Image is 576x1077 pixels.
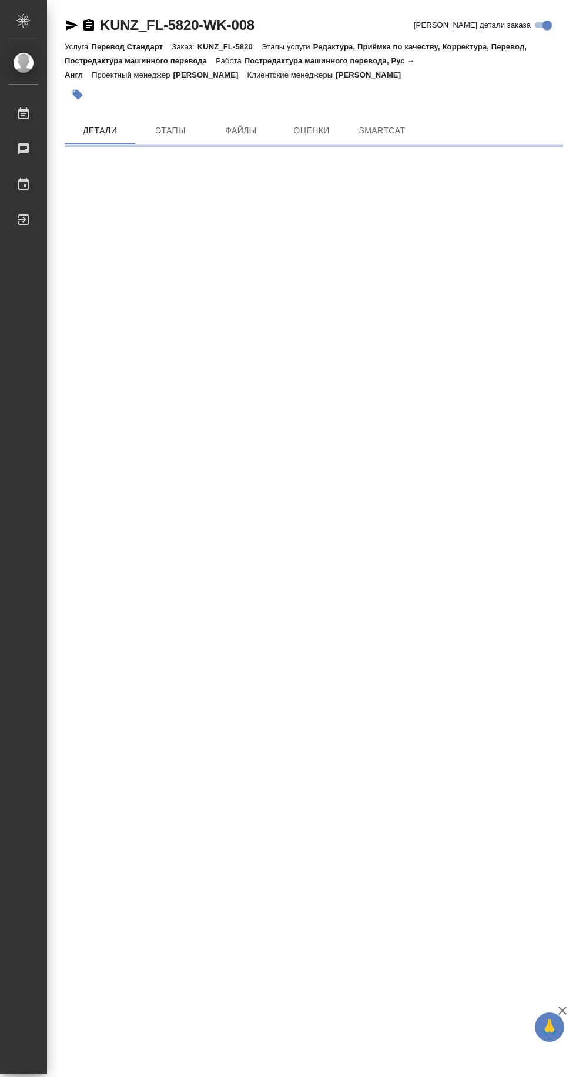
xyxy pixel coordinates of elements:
[535,1012,564,1042] button: 🙏
[354,123,410,138] span: SmartCat
[72,123,128,138] span: Детали
[65,42,91,51] p: Услуга
[65,82,91,107] button: Добавить тэг
[65,18,79,32] button: Скопировать ссылку для ЯМессенджера
[142,123,199,138] span: Этапы
[92,70,173,79] p: Проектный менеджер
[336,70,410,79] p: [PERSON_NAME]
[172,42,197,51] p: Заказ:
[262,42,313,51] p: Этапы услуги
[283,123,340,138] span: Оценки
[540,1015,560,1039] span: 🙏
[100,17,254,33] a: KUNZ_FL-5820-WK-008
[91,42,172,51] p: Перевод Стандарт
[216,56,245,65] p: Работа
[82,18,96,32] button: Скопировать ссылку
[173,70,247,79] p: [PERSON_NAME]
[414,19,531,31] span: [PERSON_NAME] детали заказа
[197,42,262,51] p: KUNZ_FL-5820
[213,123,269,138] span: Файлы
[247,70,336,79] p: Клиентские менеджеры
